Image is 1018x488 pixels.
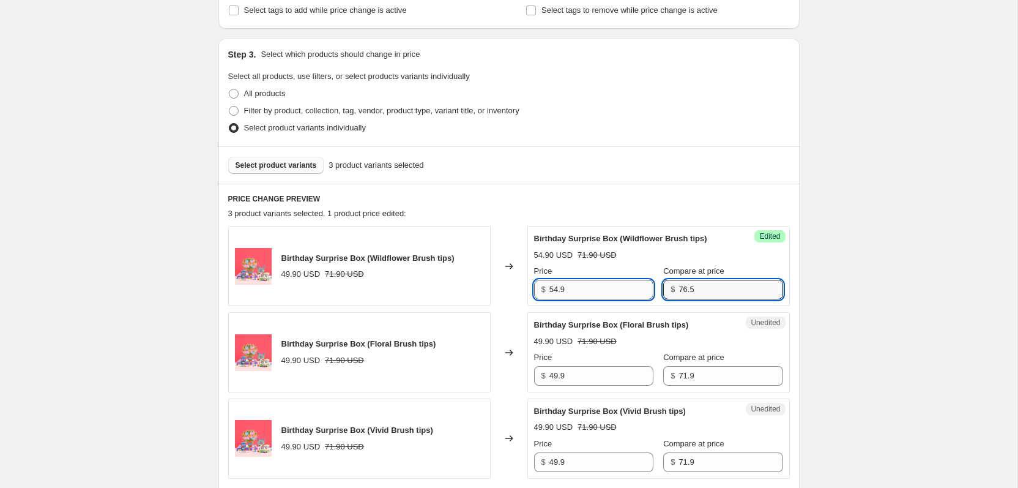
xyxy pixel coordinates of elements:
span: $ [671,285,675,294]
span: Select product variants [236,160,317,170]
span: Price [534,439,552,448]
span: Filter by product, collection, tag, vendor, product type, variant title, or inventory [244,106,519,115]
span: $ [541,457,546,467]
span: $ [671,457,675,467]
span: All products [244,89,286,98]
img: Photoroom_20250624_134326_1_80x.jpg [235,420,272,457]
span: Birthday Surprise Box (Vivid Brush tips) [534,407,686,416]
div: 49.90 USD [534,421,573,434]
div: 49.90 USD [281,355,321,367]
span: 3 product variants selected. 1 product price edited: [228,209,406,218]
p: Select which products should change in price [261,48,420,61]
span: Select tags to remove while price change is active [541,6,718,15]
img: Photoroom_20250624_134326_1_80x.jpg [235,334,272,371]
div: 49.90 USD [281,268,321,280]
strike: 71.90 USD [325,441,364,453]
span: Birthday Surprise Box (Wildflower Brush tips) [281,253,455,263]
img: Photoroom_20250624_134326_1_80x.jpg [235,248,272,285]
h2: Step 3. [228,48,256,61]
strike: 71.90 USD [578,421,617,434]
span: $ [671,371,675,380]
span: Select product variants individually [244,123,366,132]
span: Birthday Surprise Box (Vivid Brush tips) [281,426,433,435]
div: 49.90 USD [281,441,321,453]
div: 54.90 USD [534,249,573,261]
span: Select all products, use filters, or select products variants individually [228,72,470,81]
span: Unedited [751,318,780,328]
span: Birthday Surprise Box (Wildflower Brush tips) [534,234,707,243]
span: 3 product variants selected [329,159,423,171]
strike: 71.90 USD [325,355,364,367]
div: 49.90 USD [534,336,573,348]
span: $ [541,371,546,380]
span: Birthday Surprise Box (Floral Brush tips) [281,339,436,348]
span: Compare at price [663,439,724,448]
h6: PRICE CHANGE PREVIEW [228,194,790,204]
span: $ [541,285,546,294]
button: Select product variants [228,157,324,174]
span: Price [534,266,552,276]
span: Compare at price [663,266,724,276]
strike: 71.90 USD [578,249,617,261]
span: Price [534,353,552,362]
span: Unedited [751,404,780,414]
strike: 71.90 USD [578,336,617,348]
strike: 71.90 USD [325,268,364,280]
span: Edited [759,231,780,241]
span: Select tags to add while price change is active [244,6,407,15]
span: Birthday Surprise Box (Floral Brush tips) [534,320,689,329]
span: Compare at price [663,353,724,362]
